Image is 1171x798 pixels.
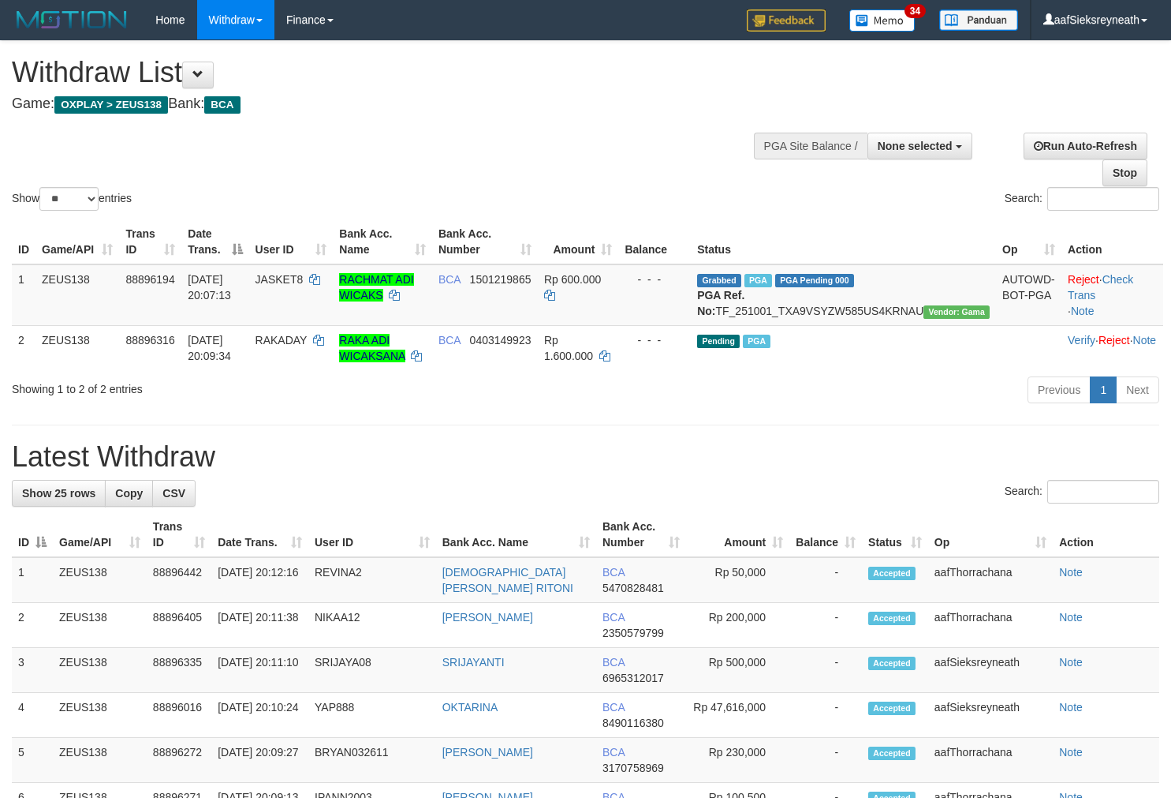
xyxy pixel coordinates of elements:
span: BCA [602,566,625,579]
th: Game/API: activate to sort column ascending [53,512,147,557]
th: ID: activate to sort column descending [12,512,53,557]
td: Rp 47,616,000 [686,693,789,738]
th: Balance: activate to sort column ascending [789,512,862,557]
td: ZEUS138 [35,264,119,326]
td: ZEUS138 [53,557,147,603]
span: 88896194 [125,273,174,286]
td: 4 [12,693,53,738]
td: 88896442 [147,557,211,603]
td: aafSieksreyneath [928,648,1053,693]
td: 2 [12,325,35,370]
th: Amount: activate to sort column ascending [686,512,789,557]
span: Copy 6965312017 to clipboard [602,672,664,684]
td: - [789,738,862,783]
a: Show 25 rows [12,480,106,507]
th: Balance [618,219,691,264]
td: Rp 500,000 [686,648,789,693]
th: Op: activate to sort column ascending [928,512,1053,557]
td: [DATE] 20:11:38 [211,603,308,648]
button: None selected [867,133,972,159]
td: SRIJAYA08 [308,648,436,693]
td: 88896405 [147,603,211,648]
div: Showing 1 to 2 of 2 entries [12,375,476,397]
a: Reject [1068,273,1099,286]
th: Date Trans.: activate to sort column ascending [211,512,308,557]
td: - [789,603,862,648]
td: 88896016 [147,693,211,738]
td: [DATE] 20:09:27 [211,738,308,783]
span: BCA [438,334,461,347]
span: Marked by aafnoeunsreypich [744,274,772,287]
a: OKTARINA [442,701,498,714]
td: ZEUS138 [53,648,147,693]
span: Accepted [868,657,916,670]
a: Note [1059,566,1083,579]
span: Copy 2350579799 to clipboard [602,627,664,639]
span: Copy 8490116380 to clipboard [602,717,664,729]
td: Rp 200,000 [686,603,789,648]
span: Accepted [868,612,916,625]
a: Next [1116,377,1159,403]
span: Copy 0403149923 to clipboard [470,334,531,347]
th: Date Trans.: activate to sort column descending [181,219,248,264]
a: [PERSON_NAME] [442,611,533,624]
span: CSV [162,487,185,500]
td: Rp 50,000 [686,557,789,603]
a: Note [1059,746,1083,759]
td: · · [1061,264,1163,326]
th: Game/API: activate to sort column ascending [35,219,119,264]
th: Trans ID: activate to sort column ascending [147,512,211,557]
span: Accepted [868,567,916,580]
th: Status [691,219,996,264]
span: BCA [438,273,461,286]
td: [DATE] 20:12:16 [211,557,308,603]
span: Rp 600.000 [544,273,601,286]
span: BCA [602,611,625,624]
td: 3 [12,648,53,693]
a: RACHMAT ADI WICAKS [339,273,413,302]
span: Show 25 rows [22,487,95,500]
th: Action [1053,512,1159,557]
span: Accepted [868,702,916,715]
a: SRIJAYANTI [442,656,505,669]
div: - - - [625,332,684,348]
a: Reject [1098,334,1130,347]
a: 1 [1090,377,1117,403]
a: Previous [1027,377,1091,403]
div: PGA Site Balance / [754,133,867,159]
a: Stop [1102,159,1147,186]
span: [DATE] 20:07:13 [188,273,231,302]
span: BCA [602,656,625,669]
input: Search: [1047,480,1159,504]
label: Search: [1005,187,1159,211]
select: Showentries [39,187,99,211]
a: [DEMOGRAPHIC_DATA][PERSON_NAME] RITONI [442,566,573,594]
span: Copy [115,487,143,500]
img: Button%20Memo.svg [849,9,916,32]
th: Bank Acc. Number: activate to sort column ascending [432,219,538,264]
th: Status: activate to sort column ascending [862,512,928,557]
a: RAKA ADI WICAKSANA [339,334,405,362]
span: Rp 1.600.000 [544,334,593,362]
th: User ID: activate to sort column ascending [249,219,334,264]
td: Rp 230,000 [686,738,789,783]
span: BCA [602,746,625,759]
th: ID [12,219,35,264]
input: Search: [1047,187,1159,211]
th: Op: activate to sort column ascending [996,219,1061,264]
span: Pending [697,335,740,348]
td: ZEUS138 [53,693,147,738]
td: ZEUS138 [53,738,147,783]
td: aafSieksreyneath [928,693,1053,738]
label: Search: [1005,480,1159,504]
b: PGA Ref. No: [697,289,744,317]
th: Amount: activate to sort column ascending [538,219,619,264]
h1: Withdraw List [12,57,765,88]
a: CSV [152,480,196,507]
h4: Game: Bank: [12,96,765,112]
span: BCA [204,96,240,114]
td: 2 [12,603,53,648]
h1: Latest Withdraw [12,441,1159,473]
span: Marked by aafnoeunsreypich [743,335,770,348]
span: PGA Pending [775,274,854,287]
